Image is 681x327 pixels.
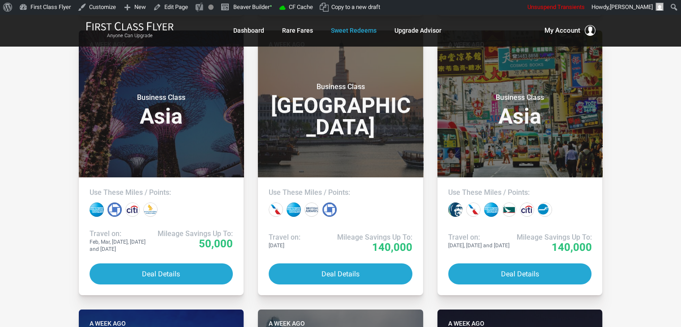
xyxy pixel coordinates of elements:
[287,202,301,217] div: Amex points
[143,202,158,217] div: Singapore Airlines miles
[86,22,174,31] img: First Class Flyer
[527,4,585,10] span: Unsuspend Transients
[269,202,283,217] div: American miles
[520,202,534,217] div: Citi points
[86,22,174,39] a: First Class FlyerAnyone Can Upgrade
[86,33,174,39] small: Anyone Can Upgrade
[90,188,233,197] h4: Use These Miles / Points:
[502,202,516,217] div: Cathay Pacific miles
[269,263,412,284] button: Deal Details
[90,263,233,284] button: Deal Details
[448,202,463,217] div: Alaska miles
[282,22,313,39] a: Rare Fares
[544,25,580,36] span: My Account
[322,202,337,217] div: Chase points
[270,1,272,11] span: •
[331,22,377,39] a: Sweet Redeems
[107,202,122,217] div: Chase points
[448,188,592,197] h4: Use These Miles / Points:
[269,82,412,138] h3: [GEOGRAPHIC_DATA]
[437,30,603,295] a: A week agoBusiness ClassAsiaUse These Miles / Points:Travel on:[DATE], [DATE] and [DATE]Mileage S...
[105,93,217,102] small: Business Class
[466,202,480,217] div: American miles
[233,22,264,39] a: Dashboard
[125,202,140,217] div: Citi points
[448,263,592,284] button: Deal Details
[79,30,244,295] a: A week agoBusiness ClassAsiaUse These Miles / Points:Travel on:Feb, Mar, [DATE], [DATE] and [DATE...
[464,93,576,102] small: Business Class
[90,202,104,217] div: Amex points
[484,202,498,217] div: Amex points
[538,202,552,217] div: Finnair Plus
[90,93,233,127] h3: Asia
[284,82,396,91] small: Business Class
[269,188,412,197] h4: Use These Miles / Points:
[610,4,653,10] span: [PERSON_NAME]
[304,202,319,217] div: British Airways miles
[448,93,592,127] h3: Asia
[258,30,423,295] a: A week agoBusiness Class[GEOGRAPHIC_DATA]Use These Miles / Points:Travel on:[DATE]Mileage Savings...
[544,25,595,36] button: My Account
[394,22,441,39] a: Upgrade Advisor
